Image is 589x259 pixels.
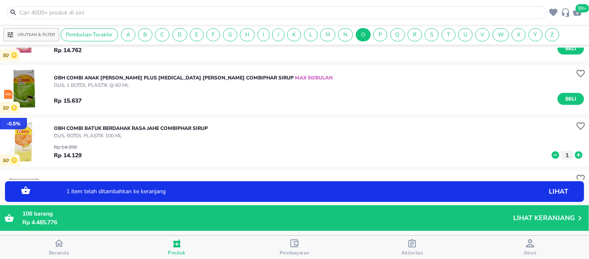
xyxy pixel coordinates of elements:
[512,31,525,38] span: X
[19,8,545,17] input: Cari 4000+ produk di sini
[408,28,422,41] div: R
[320,28,336,41] div: M
[280,249,310,256] span: Pembayaran
[54,46,82,55] p: Rp 14.762
[7,120,20,127] p: - 0.5 %
[287,31,301,38] span: K
[546,31,559,38] span: Z
[353,236,471,259] button: Aktivitas
[390,28,405,41] div: Q
[54,82,333,89] p: DUS, 1 BOTOL PLASTIK @ 60 ML
[121,31,135,38] span: A
[492,28,509,41] div: W
[22,209,513,218] p: barang
[442,28,456,41] div: T
[168,249,186,256] span: Produk
[524,249,537,256] span: Akun
[54,74,333,82] p: OBH COMBI ANAK [PERSON_NAME] PLUS [MEDICAL_DATA] [PERSON_NAME] Combiphar SIRUP
[294,74,333,81] span: MAX 50/BULAN
[4,90,12,99] img: prekursor-icon.04a7e01b.svg
[442,31,455,38] span: T
[49,249,69,256] span: Beranda
[304,31,317,38] span: L
[304,28,318,41] div: L
[240,31,254,38] span: H
[529,31,542,38] span: Y
[173,31,187,38] span: D
[512,28,526,41] div: X
[66,189,477,194] p: 1 item telah ditambahkan ke keranjang
[2,158,11,164] p: 50
[61,31,118,38] span: Pembelian Terakhir
[373,28,387,41] div: P
[54,96,82,105] p: Rp 15.637
[223,28,237,41] div: G
[338,31,352,38] span: N
[408,31,422,38] span: R
[258,28,270,41] div: I
[558,43,584,55] button: Beli
[206,28,220,41] div: F
[471,236,589,259] button: Akun
[54,125,208,132] p: OBH COMBI BATUK BERDAHAK RASA JAHE Combiphar SIRUP
[190,31,203,38] span: E
[118,236,235,259] button: Produk
[564,95,578,103] span: Beli
[564,44,578,53] span: Beli
[561,151,573,160] button: 1
[287,28,301,41] div: K
[570,5,582,18] button: 99+
[138,31,152,38] span: B
[401,249,423,256] span: Aktivitas
[155,28,169,41] div: C
[356,28,371,41] div: O
[258,31,269,38] span: I
[529,28,543,41] div: Y
[476,31,489,38] span: V
[54,132,208,139] p: DUS, BOTOL PLASTIK 100 ML
[563,151,571,160] p: 1
[2,53,11,59] p: 50
[3,28,59,41] button: Urutkan & Filter
[425,31,438,38] span: S
[425,28,439,41] div: S
[240,28,255,41] div: H
[558,93,584,105] button: Beli
[17,32,55,38] p: Urutkan & Filter
[121,28,135,41] div: A
[338,28,353,41] div: N
[493,31,509,38] span: W
[236,236,353,259] button: Pembayaran
[54,151,82,160] p: Rp 14.129
[356,31,370,38] span: O
[321,31,335,38] span: M
[54,179,264,187] p: OBH COMBI [PERSON_NAME] BERDAHAK RASA [MEDICAL_DATA] Combiphar SIRUP
[190,28,204,41] div: E
[22,218,57,226] span: Rp 4.485.776
[60,28,118,41] div: Pembelian Terakhir
[172,28,187,41] div: D
[138,28,152,41] div: B
[272,28,285,41] div: J
[223,31,237,38] span: G
[458,28,473,41] div: U
[374,31,387,38] span: P
[2,105,11,111] p: 50
[459,31,472,38] span: U
[475,28,490,41] div: V
[273,31,284,38] span: J
[207,31,220,38] span: F
[54,144,82,151] p: Rp 14.200
[22,210,32,218] span: 106
[155,31,169,38] span: C
[391,31,405,38] span: Q
[545,28,559,41] div: Z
